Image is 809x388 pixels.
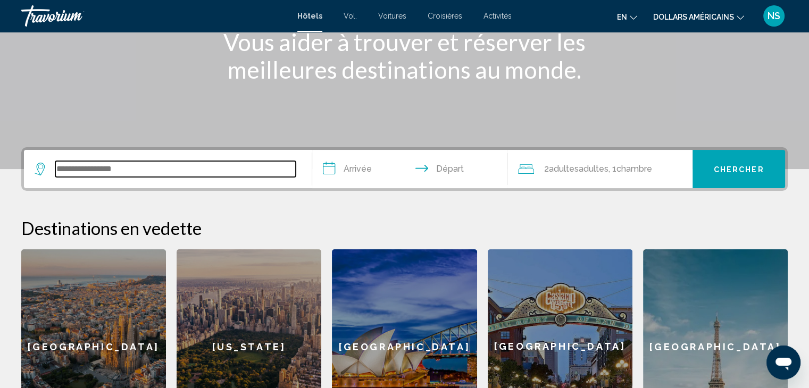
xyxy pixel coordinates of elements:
font: en [617,13,627,21]
span: Chambre [616,164,652,174]
span: Chercher [714,165,764,174]
div: Widget de recherche [24,150,785,188]
h1: Vous aider à trouver et réserver les meilleures destinations au monde. [205,28,604,83]
a: Travorium [21,5,287,27]
button: Chercher [693,150,785,188]
a: Activités [483,12,512,20]
button: Menu utilisateur [760,5,788,27]
font: NS [768,10,780,21]
a: Hôtels [297,12,322,20]
font: 2 [544,164,548,174]
button: Voyageurs : 2 adultes, 0 enfants [507,150,693,188]
h2: Destinations en vedette [21,217,788,239]
button: Changer de devise [653,9,744,24]
font: dollars américains [653,13,734,21]
iframe: Bouton de lancement de la fenêtre de messagerie [766,345,800,379]
a: Voitures [378,12,406,20]
a: Croisières [428,12,462,20]
span: Adultes [548,164,578,174]
button: Changer de langue [617,9,637,24]
font: , 1 [608,164,616,174]
button: Dates d'arrivée et de départ [312,150,508,188]
span: Adultes [578,164,608,174]
a: Vol. [344,12,357,20]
